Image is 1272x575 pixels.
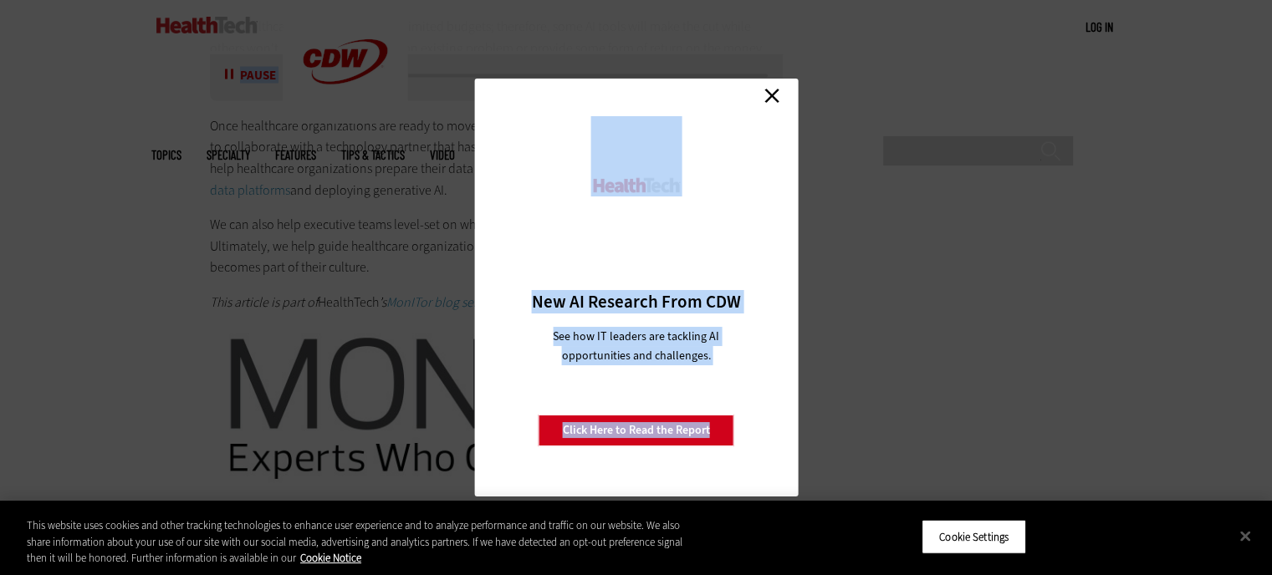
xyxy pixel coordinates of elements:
[1227,517,1264,554] button: Close
[27,517,700,567] div: This website uses cookies and other tracking technologies to enhance user experience and to analy...
[539,415,734,446] a: Click Here to Read the Report
[590,176,682,194] img: HealthTech_0.png
[300,551,361,565] a: More information about your privacy
[533,327,739,365] p: See how IT leaders are tackling AI opportunities and challenges.
[759,83,784,108] a: Close
[922,519,1026,554] button: Cookie Settings
[503,290,769,313] h3: New AI Research From CDW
